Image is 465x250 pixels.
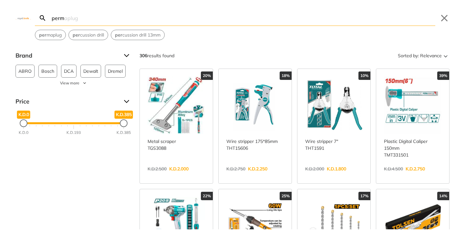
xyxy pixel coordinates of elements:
div: Suggestion: percussion drill 13mm [111,30,165,40]
span: Price [15,96,119,107]
div: Suggestion: percussion drill [68,30,108,40]
button: Dremel [105,65,126,78]
button: Bosch [38,65,57,78]
button: Close [439,13,449,23]
span: Dremel [108,65,123,77]
input: Search… [50,10,435,26]
div: 17% [358,192,370,200]
span: cussion drill [73,32,104,38]
div: 20% [201,71,213,80]
span: DCA [64,65,74,77]
span: cussion drill 13mm [115,32,160,38]
div: K.D.385 [117,130,131,136]
button: DCA [61,65,77,78]
div: K.D.0 [19,130,28,136]
div: Maximum Price [120,119,128,127]
button: View more [15,80,132,86]
span: Brand [15,50,119,61]
div: 39% [437,71,449,80]
img: Close [15,16,31,19]
span: Dewalt [83,65,98,77]
span: Relevance [420,50,442,61]
button: Dewalt [80,65,101,78]
span: View more [60,80,79,86]
div: 14% [437,192,449,200]
button: Select suggestion: percussion drill 13mm [111,30,164,40]
button: Select suggestion: permaplug [35,30,66,40]
span: maplug [39,32,62,38]
button: ABRO [15,65,35,78]
span: Bosch [41,65,54,77]
svg: Search [39,14,46,22]
div: 18% [280,71,292,80]
button: Select suggestion: percussion drill [69,30,108,40]
div: 10% [358,71,370,80]
strong: per [39,32,46,38]
div: Suggestion: permaplug [35,30,66,40]
button: Sorted by:Relevance Sort [397,50,449,61]
div: Minimum Price [20,119,27,127]
div: K.D.193 [67,130,81,136]
strong: per [73,32,80,38]
div: 25% [280,192,292,200]
div: 22% [201,192,213,200]
strong: per [115,32,122,38]
div: results found [139,50,174,61]
svg: Sort [442,52,449,60]
span: ABRO [18,65,32,77]
strong: 306 [139,53,147,59]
